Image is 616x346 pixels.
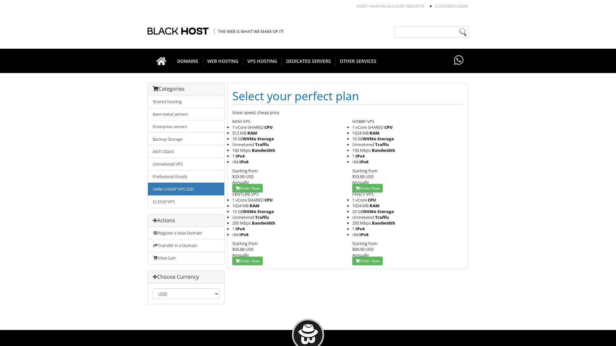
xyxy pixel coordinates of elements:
[298,324,318,344] img: BlackHOST mascont, Blacky.
[232,153,235,159] span: 1
[235,153,245,159] b: IPv4
[232,257,263,265] a: Order Now
[407,4,424,9] a: REGISTER
[352,209,376,214] span: 20 GB
[173,49,203,73] a: DOMAINS
[153,86,219,92] h3: Categories
[282,57,336,65] span: DEDICATED SERVERS
[363,209,376,214] b: NVMe
[148,195,224,208] a: CLOUD VPS
[352,197,367,203] span: 1 vCore
[232,209,256,214] span: 15 GB
[235,226,245,232] b: IPv4
[232,174,253,179] span: $29.90 USD
[372,220,395,226] b: Bandwidth
[148,108,224,120] a: Bare metal servers
[250,203,260,209] b: RAM
[239,232,249,237] b: IPv6
[232,241,343,258] div: Starting from Annually
[370,130,380,136] b: RAM
[352,142,374,147] span: Unmetered
[347,4,424,9] li: Don't have an account?
[232,147,251,153] span: 100 Mbps
[352,226,355,232] span: 1
[282,49,336,73] a: DEDICATED SERVERS
[148,239,224,252] a: Transfer in a Domain
[435,4,468,9] a: Customer Login
[352,136,376,142] span: 10 GB
[335,57,381,65] span: OTHER SERVICES
[247,130,257,136] b: RAM
[352,130,369,136] span: 1024 MB
[232,203,249,209] span: 1024 MB
[148,120,224,133] a: Enterprise servers
[214,29,284,34] span: The Web is what we make of it!
[352,119,374,124] span: HOBBY VPS
[363,136,376,142] b: NVMe
[203,57,243,65] span: WEB HOSTING
[370,203,380,209] b: RAM
[232,220,251,226] span: 200 Mbps
[352,168,463,185] div: Starting from Annually
[257,209,274,214] b: Storage
[148,251,224,264] a: View Cart
[264,197,273,203] b: CPU
[352,174,373,179] span: $53.88 USD
[352,214,374,220] span: Unmetered
[352,191,373,197] span: FANCY VPS
[352,220,371,226] span: 250 Mbps
[232,142,254,147] span: Unmetered
[148,170,224,183] a: Profesional Emails
[148,145,224,158] a: ANTI-DDoS
[232,124,263,130] span: 1 vCore SHARED
[243,57,282,65] span: VPS HOSTING
[255,142,269,147] b: Traffic
[355,226,365,232] b: IPv4
[232,246,253,252] span: $65.88 USD
[377,209,394,214] b: Storage
[232,110,463,115] p: Great speed, cheap price
[368,197,376,203] b: CPU
[352,147,371,153] span: 150 Mbps
[257,136,274,142] b: Storage
[359,159,369,165] b: IPv6
[203,49,243,73] a: WEB HOSTING
[395,26,468,38] input: Need help?
[375,142,389,147] b: Traffic
[352,257,383,265] a: Order Now
[384,124,393,130] b: CPU
[375,214,389,220] b: Traffic
[173,57,203,65] span: DOMAINS
[148,133,224,145] a: Backup Storage
[232,214,254,220] span: Unmetered
[232,191,259,197] span: VENTURE VPS
[148,227,224,239] a: Register a New Domain
[153,218,219,224] h3: Actions
[355,153,365,159] b: IPv4
[352,124,383,130] span: 1 vCore SHARED
[352,246,373,252] span: $89.90 USD
[255,214,269,220] b: Traffic
[377,136,394,142] b: Storage
[352,159,358,165] span: /64
[148,95,224,108] a: Shared hosting
[150,49,173,73] a: Go to homepage
[232,130,246,136] span: 512 MB
[352,184,383,193] a: Order Now
[232,168,343,185] div: Starting from Annually
[452,49,465,72] a: Have questions?
[252,147,275,153] b: Bandwidth
[232,197,263,203] span: 1 vCore SHARED
[372,147,395,153] b: Bandwidth
[232,184,263,193] a: Order Now
[153,274,219,280] h3: Choose Currency
[232,226,235,232] span: 1
[232,88,463,105] h1: Select your perfect plan
[352,203,369,209] span: 1024 MB
[232,159,238,165] span: /64
[148,183,224,195] a: UNM CHEAP VPS SSD
[359,232,369,237] b: IPv6
[243,49,282,73] a: VPS HOSTING
[352,153,355,159] span: 1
